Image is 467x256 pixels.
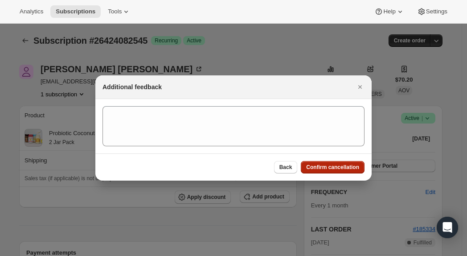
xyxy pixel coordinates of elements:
span: Help [383,8,395,15]
div: Open Intercom Messenger [437,217,458,238]
span: Confirm cancellation [306,164,359,171]
button: Help [369,5,410,18]
span: Back [279,164,292,171]
button: Subscriptions [50,5,101,18]
button: Confirm cancellation [301,161,365,173]
button: Settings [412,5,453,18]
button: Back [274,161,298,173]
button: Analytics [14,5,49,18]
span: Subscriptions [56,8,95,15]
span: Tools [108,8,122,15]
span: Analytics [20,8,43,15]
button: Tools [102,5,136,18]
h2: Additional feedback [102,83,162,91]
button: Close [354,81,366,93]
span: Settings [426,8,447,15]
